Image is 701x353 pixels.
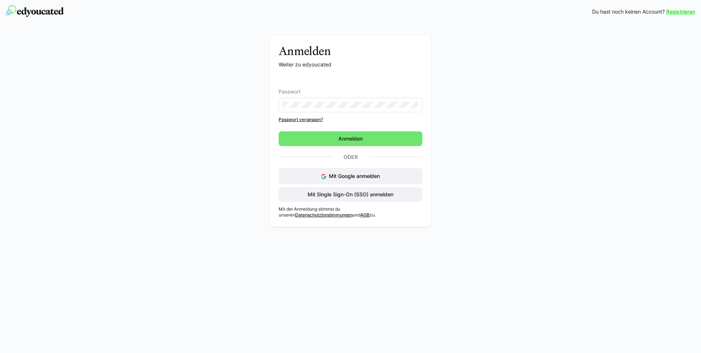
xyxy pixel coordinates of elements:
[333,152,368,162] p: Oder
[666,8,695,15] a: Registrieren
[279,61,422,68] p: Weiter zu edyoucated
[279,131,422,146] button: Anmelden
[279,89,301,95] span: Passwort
[295,212,353,218] a: Datenschutzbestimmungen
[592,8,665,15] span: Du hast noch keinen Account?
[307,191,394,198] span: Mit Single Sign-On (SSO) anmelden
[279,44,422,58] h3: Anmelden
[279,206,422,218] p: Mit der Anmeldung stimmst du unseren und zu.
[329,173,380,179] span: Mit Google anmelden
[279,168,422,184] button: Mit Google anmelden
[360,212,370,218] a: AGB
[279,117,422,123] a: Passwort vergessen?
[337,135,364,142] span: Anmelden
[6,5,64,17] img: edyoucated
[279,187,422,202] button: Mit Single Sign-On (SSO) anmelden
